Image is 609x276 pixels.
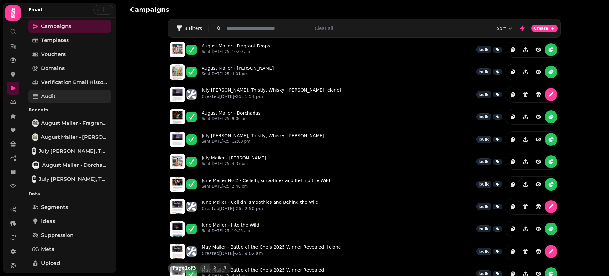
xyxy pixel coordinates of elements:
[545,133,557,146] button: reports
[170,42,185,57] img: aHR0cHM6Ly9zdGFtcGVkZS1zZXJ2aWNlLXByb2QtdGVtcGxhdGUtcHJldmlld3MuczMuZXUtd2VzdC0xLmFtYXpvbmF3cy5jb...
[184,26,202,31] span: 3 Filters
[170,177,185,192] img: aHR0cHM6Ly9zdGFtcGVkZS1zZXJ2aWNlLXByb2QtdGVtcGxhdGUtcHJldmlld3MuczMuZXUtd2VzdC0xLmFtYXpvbmF3cy5jb...
[222,266,227,270] span: 3
[519,178,532,191] button: Share campaign preview
[28,76,111,89] a: Verification email history
[534,26,548,30] span: Create
[532,110,545,123] button: view
[519,110,532,123] button: Share campaign preview
[519,43,532,56] button: Share campaign preview
[33,134,38,140] img: August Mailer - Mango Cider
[41,203,68,211] span: Segments
[506,155,519,168] button: duplicate
[202,250,343,257] p: Created [DATE]-25, 9:02 am
[202,266,207,270] span: 1
[170,244,185,259] img: aHR0cHM6Ly9zdGFtcGVkZS1zZXJ2aWNlLXByb2QtdGVtcGxhdGUtcHJldmlld3MuczMuZXUtd2VzdC0xLmFtYXpvbmF3cy5jb...
[545,110,557,123] button: reports
[170,132,185,147] img: aHR0cHM6Ly9zdGFtcGVkZS1zZXJ2aWNlLXByb2QtdGVtcGxhdGUtcHJldmlld3MuczMuZXUtd2VzdC0xLmFtYXpvbmF3cy5jb...
[28,257,111,270] a: Upload
[506,110,519,123] button: duplicate
[41,245,54,253] span: Meta
[506,245,519,258] button: duplicate
[532,200,545,213] button: revisions
[519,133,532,146] button: Share campaign preview
[170,221,185,237] img: aHR0cHM6Ly9zdGFtcGVkZS1zZXJ2aWNlLXByb2QtdGVtcGxhdGUtcHJldmlld3MuczMuZXUtd2VzdC0xLmFtYXpvbmF3cy5jb...
[476,181,491,188] div: bulk
[212,266,217,270] span: 2
[202,199,319,214] a: June Mailer - Ceilidh, smoothies and Behind the WildCreated[DATE]-25, 2:50 pm
[476,91,491,98] div: bulk
[170,154,185,169] img: aHR0cHM6Ly9zdGFtcGVkZS1zZXJ2aWNlLXByb2QtdGVtcGxhdGUtcHJldmlld3MuczMuZXUtd2VzdC0xLmFtYXpvbmF3cy5jb...
[200,264,210,272] button: 1
[519,245,532,258] button: Delete
[42,161,107,169] span: August Mailer - Dorchadas
[200,264,230,272] nav: Pagination
[28,215,111,228] a: Ideas
[28,131,111,144] a: August Mailer - Mango CiderAugust Mailer - [PERSON_NAME]
[33,176,36,182] img: July Mailer Acai, Thistly, Whisky, Ceilidh
[170,87,185,102] img: aHR0cHM6Ly9zdGFtcGVkZS1zZXJ2aWNlLXByb2QtdGVtcGxhdGUtcHJldmlld3MuczMuZXUtd2VzdC0xLmFtYXpvbmF3cy5jb...
[39,147,107,155] span: July [PERSON_NAME], Thistly, Whisky, [PERSON_NAME] [clone]
[28,243,111,256] a: Meta
[532,245,545,258] button: revisions
[41,217,55,225] span: Ideas
[519,200,532,213] button: Delete
[28,117,111,130] a: August Mailer - Fragrant DropsAugust Mailer - Fragrant Drops
[41,79,107,86] span: Verification email history
[506,43,519,56] button: duplicate
[202,65,274,79] a: August Mailer - [PERSON_NAME]Sent[DATE]-25, 4:01 pm
[28,62,111,75] a: Domains
[202,155,266,169] a: July Mailer - [PERSON_NAME]Sent[DATE]-25, 4:37 pm
[519,88,532,101] button: Delete
[202,71,274,76] p: Sent [DATE]-25, 4:01 pm
[315,25,333,32] button: Clear all
[41,231,74,239] span: Suppression
[41,133,107,141] span: August Mailer - [PERSON_NAME]
[28,6,42,13] h2: Email
[202,222,259,236] a: June Mailer - Into the WildSent[DATE]-25, 10:35 am
[28,145,111,158] a: July Mailer Acai, Thistly, Whisky, Ceilidh [clone]July [PERSON_NAME], Thistly, Whisky, [PERSON_NA...
[33,148,35,154] img: July Mailer Acai, Thistly, Whisky, Ceilidh [clone]
[28,173,111,186] a: July Mailer Acai, Thistly, Whisky, CeilidhJuly [PERSON_NAME], Thistly, Whisky, [PERSON_NAME]
[202,110,261,124] a: August Mailer - DorchadasSent[DATE]-25, 9:00 am
[28,188,111,200] p: Data
[202,184,330,189] p: Sent [DATE]-25, 2:46 pm
[39,175,107,183] span: July [PERSON_NAME], Thistly, Whisky, [PERSON_NAME]
[476,203,491,210] div: bulk
[170,265,198,271] p: Page 1 of 3
[220,264,230,272] button: 3
[202,87,341,102] a: July [PERSON_NAME], Thistly, Whisky, [PERSON_NAME] [clone]Created[DATE]-25, 1:54 pm
[202,139,324,144] p: Sent [DATE]-25, 12:00 pm
[171,23,207,33] button: 3 Filters
[202,93,341,100] p: Created [DATE]-25, 1:54 pm
[476,248,491,255] div: bulk
[532,133,545,146] button: view
[545,178,557,191] button: reports
[170,199,185,214] img: aHR0cHM6Ly9zdGFtcGVkZS1zZXJ2aWNlLXByb2QtdGVtcGxhdGUtcHJldmlld3MuczMuZXUtd2VzdC0xLmFtYXpvbmF3cy5jb...
[28,229,111,242] a: Suppression
[202,177,330,191] a: June Mailer No 2 - Ceilidh, smoothies and Behind the WildSent[DATE]-25, 2:46 pm
[41,65,65,72] span: Domains
[202,116,261,121] p: Sent [DATE]-25, 9:00 am
[202,228,259,233] p: Sent [DATE]-25, 10:35 am
[476,46,491,53] div: bulk
[545,245,557,258] button: edit
[202,132,324,146] a: July [PERSON_NAME], Thistly, Whisky, [PERSON_NAME]Sent[DATE]-25, 12:00 pm
[532,66,545,78] button: view
[519,155,532,168] button: Share campaign preview
[202,161,266,166] p: Sent [DATE]-25, 4:37 pm
[506,200,519,213] button: duplicate
[497,25,513,32] button: Sort
[545,155,557,168] button: reports
[41,259,60,267] span: Upload
[532,178,545,191] button: view
[170,109,185,124] img: aHR0cHM6Ly9zdGFtcGVkZS1zZXJ2aWNlLXByb2QtdGVtcGxhdGUtcHJldmlld3MuczMuZXUtd2VzdC0xLmFtYXpvbmF3cy5jb...
[28,48,111,61] a: Vouchers
[532,88,545,101] button: revisions
[545,223,557,235] button: reports
[532,223,545,235] button: view
[476,113,491,120] div: bulk
[519,66,532,78] button: Share campaign preview
[28,104,111,116] p: Recents
[202,244,343,259] a: May Mailer - Battle of the Chefs 2025 Winner Revealed! [clone]Created[DATE]-25, 9:02 am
